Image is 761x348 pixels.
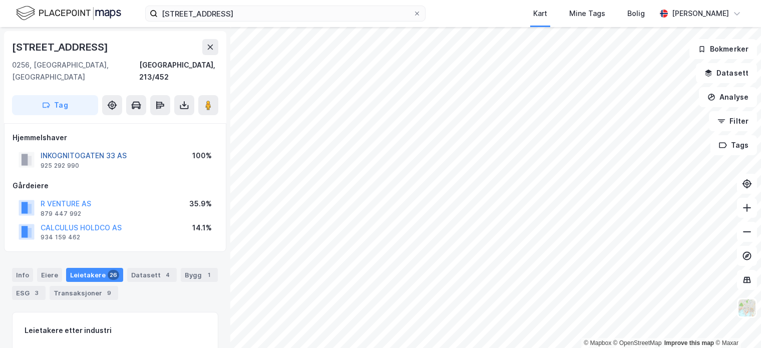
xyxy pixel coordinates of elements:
div: 35.9% [189,198,212,210]
div: 100% [192,150,212,162]
div: 934 159 462 [41,233,80,241]
div: Hjemmelshaver [13,132,218,144]
div: 879 447 992 [41,210,81,218]
button: Tag [12,95,98,115]
div: Mine Tags [569,8,605,20]
img: Z [737,298,756,317]
div: Transaksjoner [50,286,118,300]
div: [STREET_ADDRESS] [12,39,110,55]
div: Gårdeiere [13,180,218,192]
div: 3 [32,288,42,298]
button: Analyse [699,87,757,107]
iframe: Chat Widget [711,300,761,348]
div: 14.1% [192,222,212,234]
div: Bolig [627,8,645,20]
div: 26 [108,270,119,280]
button: Bokmerker [689,39,757,59]
div: Leietakere [66,268,123,282]
div: 9 [104,288,114,298]
div: 925 292 990 [41,162,79,170]
div: Kart [533,8,547,20]
a: OpenStreetMap [613,339,662,346]
a: Mapbox [584,339,611,346]
div: 4 [163,270,173,280]
div: Leietakere etter industri [25,324,206,336]
button: Filter [709,111,757,131]
div: Bygg [181,268,218,282]
div: Eiere [37,268,62,282]
button: Tags [710,135,757,155]
button: Datasett [696,63,757,83]
div: [GEOGRAPHIC_DATA], 213/452 [139,59,218,83]
img: logo.f888ab2527a4732fd821a326f86c7f29.svg [16,5,121,22]
div: [PERSON_NAME] [672,8,729,20]
div: 1 [204,270,214,280]
div: ESG [12,286,46,300]
input: Søk på adresse, matrikkel, gårdeiere, leietakere eller personer [158,6,413,21]
div: 0256, [GEOGRAPHIC_DATA], [GEOGRAPHIC_DATA] [12,59,139,83]
div: Datasett [127,268,177,282]
div: Info [12,268,33,282]
a: Improve this map [664,339,714,346]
